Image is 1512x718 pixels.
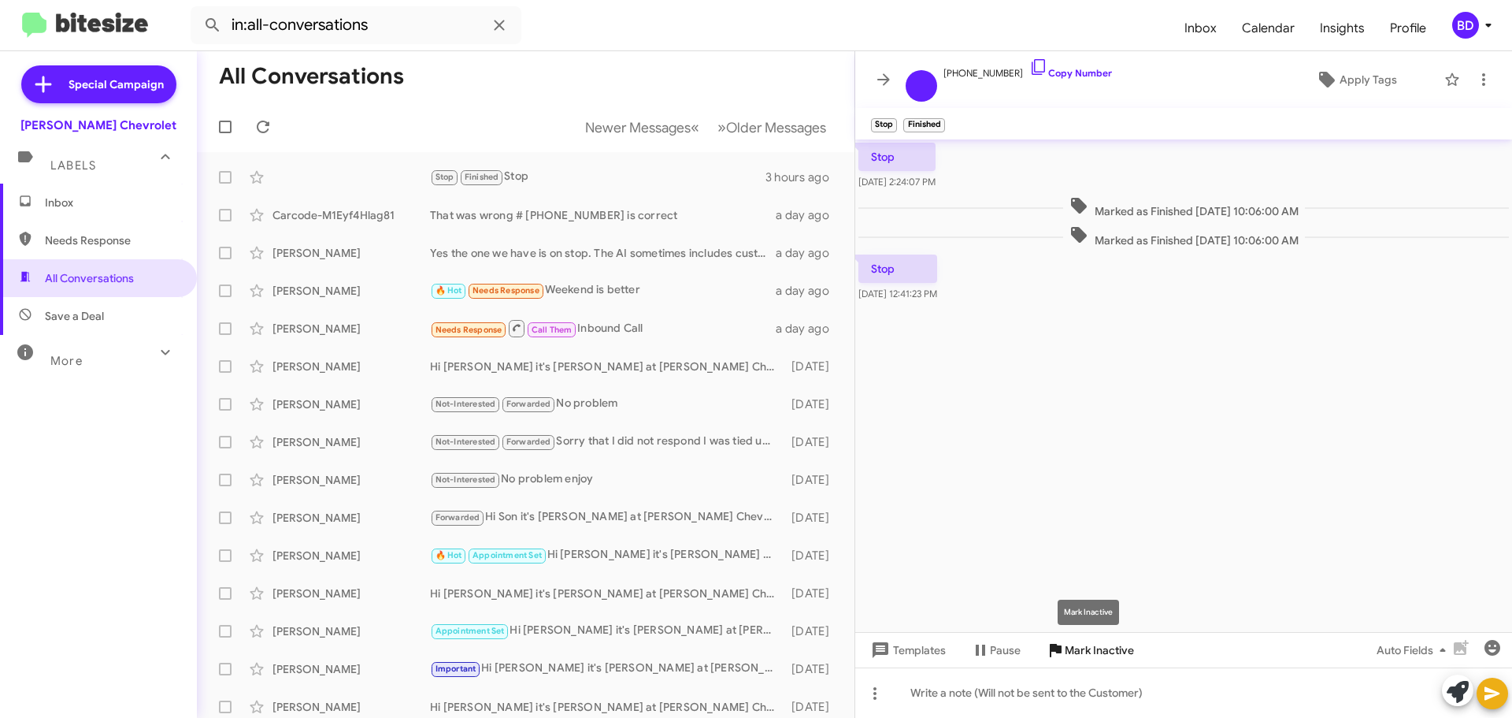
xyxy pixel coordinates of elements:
[272,472,430,488] div: [PERSON_NAME]
[576,111,709,143] button: Previous
[430,281,776,299] div: Weekend is better
[776,321,842,337] div: a day ago
[1275,65,1436,94] button: Apply Tags
[1029,67,1112,79] a: Copy Number
[502,435,554,450] span: Forwarded
[45,270,134,286] span: All Conversations
[430,660,784,678] div: Hi [PERSON_NAME] it's [PERSON_NAME] at [PERSON_NAME] Chevrolet. Just a friendly reminder that the...
[1172,6,1229,51] a: Inbox
[45,195,179,210] span: Inbox
[1229,6,1307,51] a: Calendar
[472,550,542,560] span: Appointment Set
[784,623,842,639] div: [DATE]
[272,396,430,412] div: [PERSON_NAME]
[430,586,784,601] div: Hi [PERSON_NAME] it's [PERSON_NAME] at [PERSON_NAME] Chevrolet. Just a friendly reminder that the...
[435,325,502,335] span: Needs Response
[272,548,430,564] div: [PERSON_NAME]
[432,511,484,526] span: Forwarded
[435,626,505,636] span: Appointment Set
[1058,600,1119,625] div: Mark Inactive
[272,434,430,450] div: [PERSON_NAME]
[1364,636,1465,664] button: Auto Fields
[430,359,784,374] div: Hi [PERSON_NAME] it's [PERSON_NAME] at [PERSON_NAME] Chevrolet. Just a friendly reminder that the...
[430,318,776,338] div: Inbound Call
[502,397,554,412] span: Forwarded
[1439,12,1495,39] button: BD
[1377,6,1439,51] a: Profile
[871,118,897,132] small: Stop
[691,117,699,137] span: «
[903,118,944,132] small: Finished
[1307,6,1377,51] a: Insights
[784,396,842,412] div: [DATE]
[69,76,164,92] span: Special Campaign
[784,548,842,564] div: [DATE]
[272,245,430,261] div: [PERSON_NAME]
[855,636,958,664] button: Templates
[435,172,454,182] span: Stop
[784,510,842,526] div: [DATE]
[784,472,842,488] div: [DATE]
[430,508,784,526] div: Hi Son it's [PERSON_NAME] at [PERSON_NAME] Chevrolet. Just a friendly reminder that the $7,500 fe...
[21,65,176,103] a: Special Campaign
[272,359,430,374] div: [PERSON_NAME]
[990,636,1021,664] span: Pause
[272,586,430,601] div: [PERSON_NAME]
[430,622,784,640] div: Hi [PERSON_NAME] it's [PERSON_NAME] at [PERSON_NAME] Chevrolet. Just a friendly reminder that the...
[430,395,784,413] div: No problem
[191,6,521,44] input: Search
[430,207,776,223] div: That was wrong # [PHONE_NUMBER] is correct
[858,288,937,299] span: [DATE] 12:41:23 PM
[1340,65,1397,94] span: Apply Tags
[435,474,496,485] span: Not-Interested
[272,510,430,526] div: [PERSON_NAME]
[430,471,784,489] div: No problem enjoy
[858,176,936,188] span: [DATE] 2:24:07 PM
[472,285,539,296] span: Needs Response
[20,117,176,133] div: [PERSON_NAME] Chevrolet
[1377,636,1452,664] span: Auto Fields
[272,321,430,337] div: [PERSON_NAME]
[868,636,946,664] span: Templates
[430,699,784,715] div: Hi [PERSON_NAME] it's [PERSON_NAME] at [PERSON_NAME] Chevrolet. Just a friendly reminder that the...
[50,354,83,368] span: More
[943,58,1112,81] span: [PHONE_NUMBER]
[45,308,104,324] span: Save a Deal
[532,325,573,335] span: Call Them
[585,119,691,136] span: Newer Messages
[272,661,430,677] div: [PERSON_NAME]
[435,437,496,447] span: Not-Interested
[1452,12,1479,39] div: BD
[45,233,179,248] span: Needs Response
[50,158,96,173] span: Labels
[776,283,842,299] div: a day ago
[1063,225,1305,248] span: Marked as Finished [DATE] 10:06:00 AM
[272,699,430,715] div: [PERSON_NAME]
[465,172,499,182] span: Finished
[272,283,430,299] div: [PERSON_NAME]
[272,623,430,639] div: [PERSON_NAME]
[430,433,784,451] div: Sorry that I did not respond I was tied up [DATE]
[784,434,842,450] div: [DATE]
[435,285,462,296] span: 🔥 Hot
[784,359,842,374] div: [DATE]
[435,664,476,674] span: Important
[219,64,404,89] h1: All Conversations
[776,207,842,223] div: a day ago
[726,119,826,136] span: Older Messages
[1063,196,1305,219] span: Marked as Finished [DATE] 10:06:00 AM
[576,111,836,143] nav: Page navigation example
[435,550,462,560] span: 🔥 Hot
[858,143,936,171] p: Stop
[708,111,836,143] button: Next
[430,168,765,186] div: Stop
[858,255,937,283] p: Stop
[1033,636,1147,664] button: Mark Inactive
[430,245,776,261] div: Yes the one we have is on stop. The AI sometimes includes customers that should not be texted.
[435,399,496,409] span: Not-Interested
[272,207,430,223] div: Carcode-M1Eyf4Hlag81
